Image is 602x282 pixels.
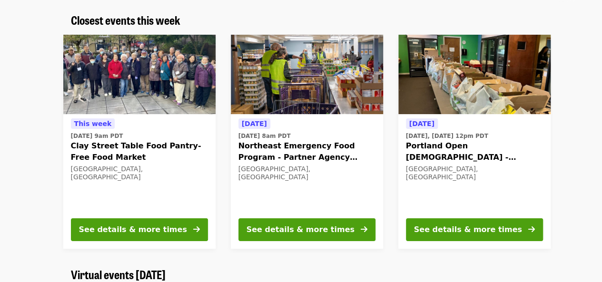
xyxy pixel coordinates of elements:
[238,218,375,241] button: See details & more times
[406,165,543,181] div: [GEOGRAPHIC_DATA], [GEOGRAPHIC_DATA]
[398,35,551,249] a: See details for "Portland Open Bible - Partner Agency Support (16+)"
[231,35,383,249] a: See details for "Northeast Emergency Food Program - Partner Agency Support"
[63,13,539,27] div: Closest events this week
[71,140,208,163] span: Clay Street Table Food Pantry- Free Food Market
[528,225,535,234] i: arrow-right icon
[406,140,543,163] span: Portland Open [DEMOGRAPHIC_DATA] - Partner Agency Support (16+)
[71,132,123,140] time: [DATE] 9am PDT
[71,165,208,181] div: [GEOGRAPHIC_DATA], [GEOGRAPHIC_DATA]
[406,218,543,241] button: See details & more times
[398,35,551,115] img: Portland Open Bible - Partner Agency Support (16+) organized by Oregon Food Bank
[238,165,375,181] div: [GEOGRAPHIC_DATA], [GEOGRAPHIC_DATA]
[406,132,488,140] time: [DATE], [DATE] 12pm PDT
[63,35,216,115] img: Clay Street Table Food Pantry- Free Food Market organized by Oregon Food Bank
[238,132,291,140] time: [DATE] 8am PDT
[238,140,375,163] span: Northeast Emergency Food Program - Partner Agency Support
[63,35,216,249] a: See details for "Clay Street Table Food Pantry- Free Food Market"
[361,225,367,234] i: arrow-right icon
[71,11,180,28] span: Closest events this week
[242,120,267,127] span: [DATE]
[231,35,383,115] img: Northeast Emergency Food Program - Partner Agency Support organized by Oregon Food Bank
[71,13,180,27] a: Closest events this week
[74,120,112,127] span: This week
[247,224,355,235] div: See details & more times
[71,218,208,241] button: See details & more times
[414,224,522,235] div: See details & more times
[193,225,200,234] i: arrow-right icon
[79,224,187,235] div: See details & more times
[409,120,434,127] span: [DATE]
